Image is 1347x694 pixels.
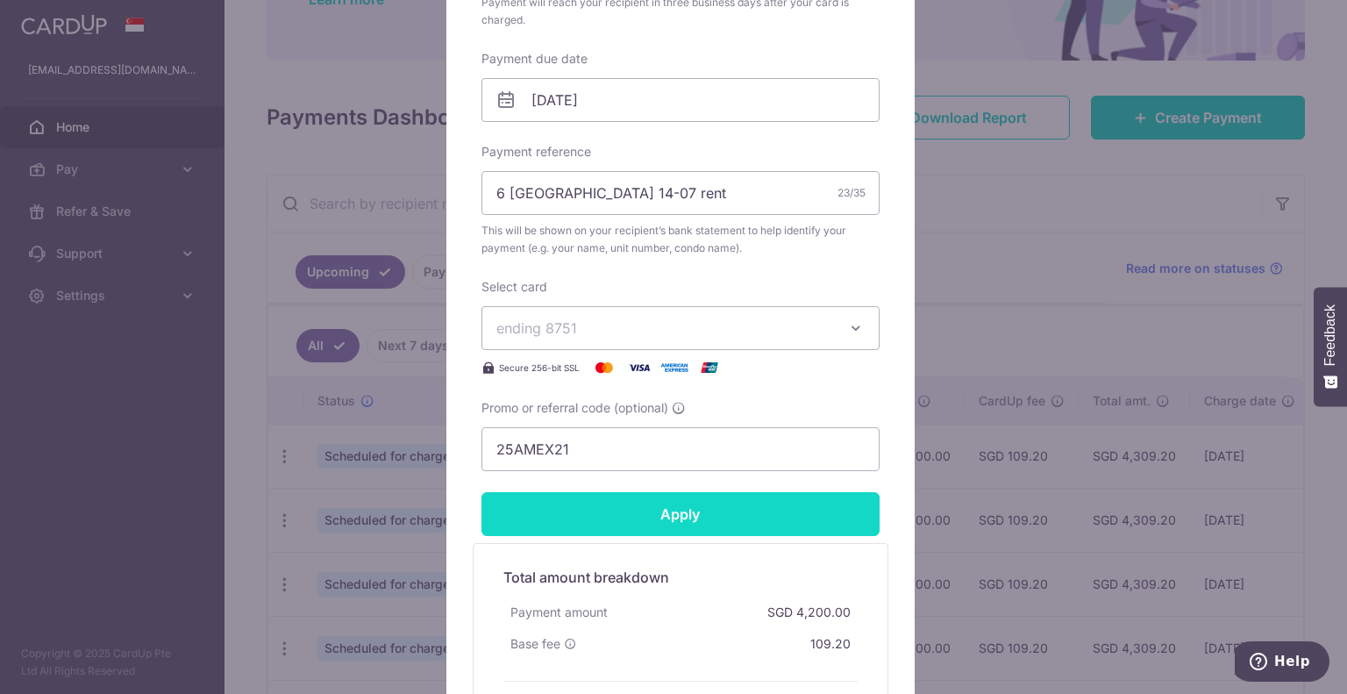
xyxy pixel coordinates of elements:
[481,306,880,350] button: ending 8751
[692,357,727,378] img: UnionPay
[510,635,560,653] span: Base fee
[760,597,858,628] div: SGD 4,200.00
[657,357,692,378] img: American Express
[481,492,880,536] input: Apply
[1314,287,1347,406] button: Feedback - Show survey
[481,399,668,417] span: Promo or referral code (optional)
[481,143,591,161] label: Payment reference
[587,357,622,378] img: Mastercard
[496,319,577,337] span: ending 8751
[837,184,866,202] div: 23/35
[499,361,580,375] span: Secure 256-bit SSL
[503,567,858,588] h5: Total amount breakdown
[481,78,880,122] input: DD / MM / YYYY
[1235,641,1329,685] iframe: Opens a widget where you can find more information
[481,222,880,257] span: This will be shown on your recipient’s bank statement to help identify your payment (e.g. your na...
[622,357,657,378] img: Visa
[481,50,588,68] label: Payment due date
[803,628,858,660] div: 109.20
[1322,304,1338,366] span: Feedback
[481,278,547,296] label: Select card
[503,597,615,628] div: Payment amount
